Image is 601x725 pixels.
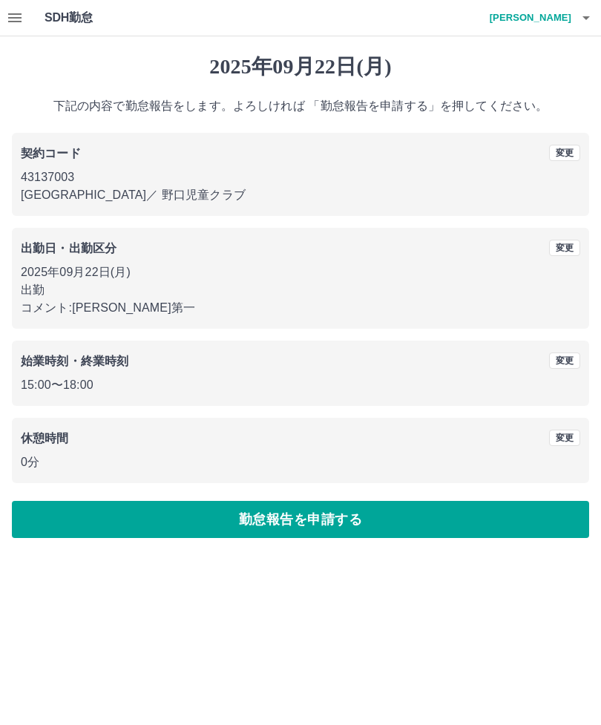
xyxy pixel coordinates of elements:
[549,430,580,446] button: 変更
[12,54,589,79] h1: 2025年09月22日(月)
[12,501,589,538] button: 勤怠報告を申請する
[21,281,580,299] p: 出勤
[21,376,580,394] p: 15:00 〜 18:00
[549,145,580,161] button: 変更
[549,352,580,369] button: 変更
[21,263,580,281] p: 2025年09月22日(月)
[21,242,116,255] b: 出勤日・出勤区分
[12,97,589,115] p: 下記の内容で勤怠報告をします。よろしければ 「勤怠報告を申請する」を押してください。
[21,186,580,204] p: [GEOGRAPHIC_DATA] ／ 野口児童クラブ
[21,147,81,160] b: 契約コード
[21,299,580,317] p: コメント: [PERSON_NAME]第一
[21,168,580,186] p: 43137003
[21,432,69,444] b: 休憩時間
[549,240,580,256] button: 変更
[21,355,128,367] b: 始業時刻・終業時刻
[21,453,580,471] p: 0分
